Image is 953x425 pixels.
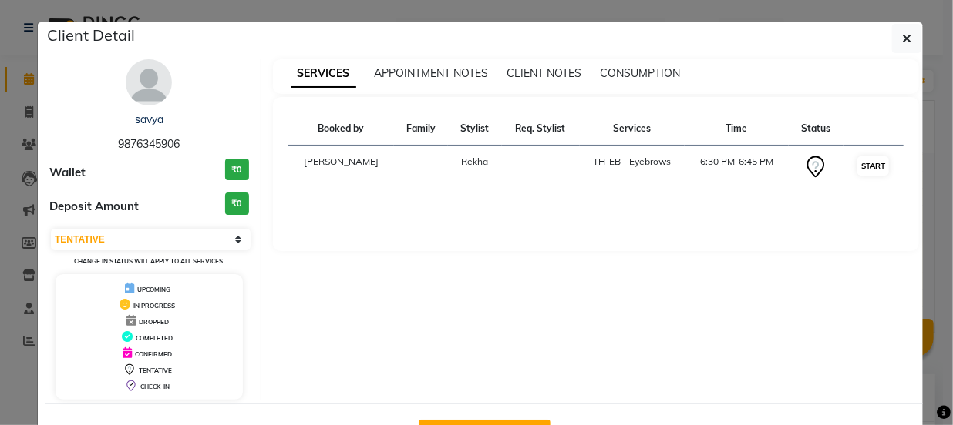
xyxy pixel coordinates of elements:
[133,302,175,310] span: IN PROGRESS
[49,198,139,216] span: Deposit Amount
[502,146,580,189] td: -
[507,66,582,80] span: CLIENT NOTES
[857,156,889,176] button: START
[288,112,394,146] th: Booked by
[140,383,170,390] span: CHECK-IN
[685,146,789,189] td: 6:30 PM-6:45 PM
[139,366,172,374] span: TENTATIVE
[394,146,448,189] td: -
[291,60,356,88] span: SERVICES
[118,137,180,151] span: 9876345906
[225,192,249,215] h3: ₹0
[135,350,172,358] span: CONFIRMED
[685,112,789,146] th: Time
[225,159,249,181] h3: ₹0
[580,112,685,146] th: Services
[74,257,224,265] small: Change in status will apply to all services.
[288,146,394,189] td: [PERSON_NAME]
[139,318,169,326] span: DROPPED
[461,156,488,167] span: Rekha
[448,112,501,146] th: Stylist
[394,112,448,146] th: Family
[375,66,489,80] span: APPOINTMENT NOTES
[126,59,172,105] img: avatar
[135,112,163,126] a: savya
[137,286,170,293] span: UPCOMING
[136,334,173,342] span: COMPLETED
[49,164,86,182] span: Wallet
[502,112,580,146] th: Req. Stylist
[47,24,135,47] h5: Client Detail
[589,155,675,169] div: TH-EB - Eyebrows
[789,112,843,146] th: Status
[601,66,681,80] span: CONSUMPTION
